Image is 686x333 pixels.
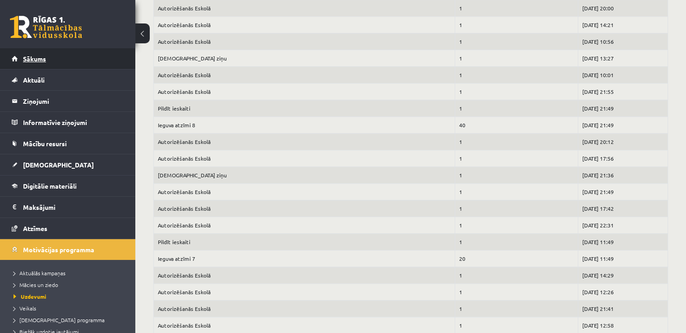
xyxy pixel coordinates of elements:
td: Autorizēšanās Eskolā [154,217,455,233]
td: 1 [455,16,578,33]
td: [DATE] 20:12 [578,133,668,150]
span: [DEMOGRAPHIC_DATA] programma [14,316,105,324]
span: Aktuālās kampaņas [14,269,65,277]
td: [DATE] 10:01 [578,66,668,83]
td: [DATE] 21:55 [578,83,668,100]
td: Autorizēšanās Eskolā [154,16,455,33]
td: [DATE] 14:21 [578,16,668,33]
td: 1 [455,283,578,300]
legend: Ziņojumi [23,91,124,111]
span: [DEMOGRAPHIC_DATA] [23,161,94,169]
td: 1 [455,133,578,150]
a: Atzīmes [12,218,124,239]
span: Veikals [14,305,36,312]
span: Aktuāli [23,76,45,84]
td: [DATE] 21:49 [578,116,668,133]
a: Veikals [14,304,126,312]
legend: Informatīvie ziņojumi [23,112,124,133]
a: Rīgas 1. Tālmācības vidusskola [10,16,82,38]
a: Sākums [12,48,124,69]
td: 1 [455,150,578,166]
a: [DEMOGRAPHIC_DATA] [12,154,124,175]
td: 1 [455,33,578,50]
td: [DATE] 21:49 [578,183,668,200]
td: Autorizēšanās Eskolā [154,33,455,50]
td: 1 [455,217,578,233]
td: Ieguva atzīmi 7 [154,250,455,267]
a: Aktuāli [12,69,124,90]
td: [DATE] 12:26 [578,283,668,300]
td: [DATE] 21:36 [578,166,668,183]
td: [DATE] 11:49 [578,233,668,250]
td: Autorizēšanās Eskolā [154,300,455,317]
td: 1 [455,300,578,317]
td: 1 [455,233,578,250]
td: Autorizēšanās Eskolā [154,200,455,217]
a: Motivācijas programma [12,239,124,260]
td: 1 [455,200,578,217]
a: [DEMOGRAPHIC_DATA] programma [14,316,126,324]
td: 1 [455,50,578,66]
td: [DATE] 21:41 [578,300,668,317]
td: 1 [455,83,578,100]
td: [DATE] 21:49 [578,100,668,116]
td: Autorizēšanās Eskolā [154,66,455,83]
span: Motivācijas programma [23,245,94,254]
span: Atzīmes [23,224,47,232]
td: Autorizēšanās Eskolā [154,183,455,200]
span: Mācies un ziedo [14,281,58,288]
td: 1 [455,267,578,283]
td: [DEMOGRAPHIC_DATA] ziņu [154,166,455,183]
span: Uzdevumi [14,293,46,300]
a: Mācies un ziedo [14,281,126,289]
td: Autorizēšanās Eskolā [154,150,455,166]
legend: Maksājumi [23,197,124,217]
td: Autorizēšanās Eskolā [154,83,455,100]
td: 1 [455,66,578,83]
td: 1 [455,183,578,200]
td: [DATE] 17:56 [578,150,668,166]
a: Digitālie materiāli [12,176,124,196]
td: 20 [455,250,578,267]
td: Pildīt ieskaiti [154,100,455,116]
a: Aktuālās kampaņas [14,269,126,277]
a: Mācību resursi [12,133,124,154]
span: Mācību resursi [23,139,67,148]
a: Ziņojumi [12,91,124,111]
a: Informatīvie ziņojumi [12,112,124,133]
td: [DATE] 11:49 [578,250,668,267]
a: Uzdevumi [14,292,126,301]
td: Autorizēšanās Eskolā [154,133,455,150]
span: Digitālie materiāli [23,182,77,190]
td: Autorizēšanās Eskolā [154,283,455,300]
td: 1 [455,166,578,183]
td: [DATE] 10:56 [578,33,668,50]
td: [DATE] 17:42 [578,200,668,217]
td: [DATE] 13:27 [578,50,668,66]
td: Autorizēšanās Eskolā [154,267,455,283]
a: Maksājumi [12,197,124,217]
td: [DATE] 14:29 [578,267,668,283]
td: [DATE] 22:31 [578,217,668,233]
td: 1 [455,100,578,116]
span: Sākums [23,55,46,63]
td: Ieguva atzīmi 8 [154,116,455,133]
td: Pildīt ieskaiti [154,233,455,250]
td: [DEMOGRAPHIC_DATA] ziņu [154,50,455,66]
td: 40 [455,116,578,133]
